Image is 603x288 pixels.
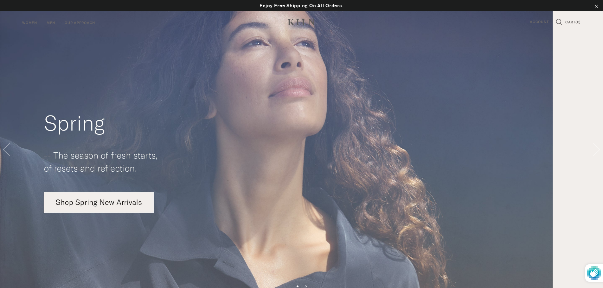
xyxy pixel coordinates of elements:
img: Protected by hCaptcha [587,264,601,282]
a: Account [525,19,553,25]
p: Enjoy Free Shipping On All Orders. [6,2,597,9]
a: Men [47,20,55,26]
a: Women [22,20,37,26]
span: 0 [577,20,580,24]
a: CART(0) [565,21,581,24]
span: ) [579,20,581,24]
a: Our Approach [65,20,95,26]
span: CART( [565,20,577,24]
